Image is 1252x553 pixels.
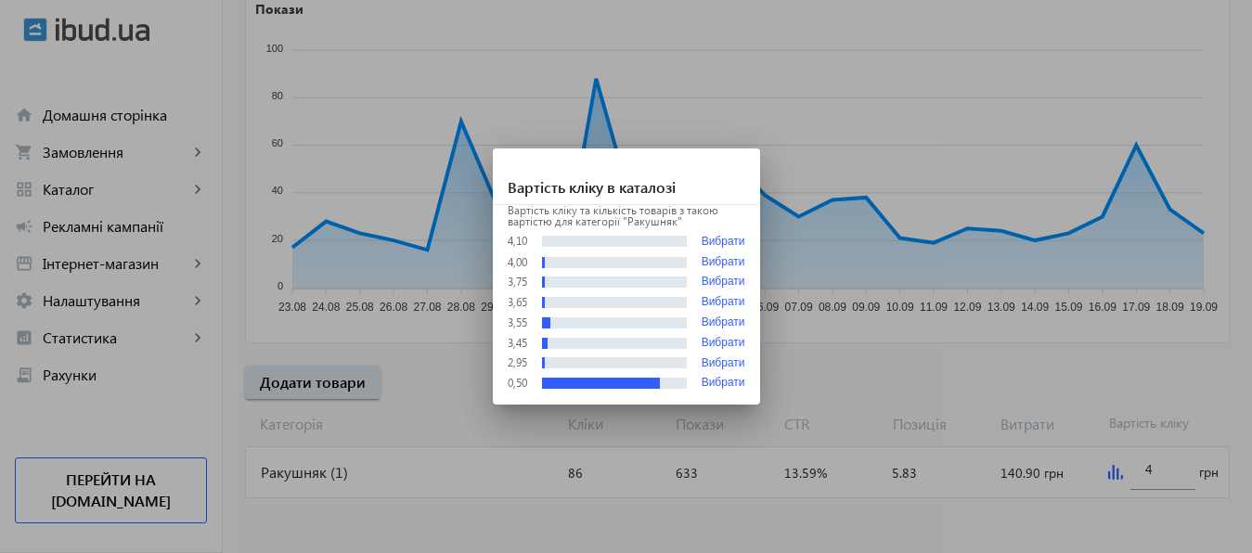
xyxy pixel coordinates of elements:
div: 2,95 [508,357,527,368]
button: Вибрати [702,235,745,249]
button: Вибрати [702,256,745,269]
div: 3,55 [508,317,527,328]
div: 3,75 [508,276,527,288]
button: Вибрати [702,276,745,289]
button: Вибрати [702,316,745,329]
h1: Вартість кліку в каталозі [493,148,760,205]
button: Вибрати [702,377,745,390]
button: Вибрати [702,357,745,370]
button: Вибрати [702,337,745,350]
div: 0,50 [508,378,527,389]
div: 3,45 [508,338,527,349]
div: 3,65 [508,297,527,308]
div: 4,00 [508,257,527,268]
div: 4,10 [508,236,527,247]
p: Вартість кліку та кількість товарів з такою вартістю для категорії "Ракушняк" [508,205,745,227]
button: Вибрати [702,296,745,309]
